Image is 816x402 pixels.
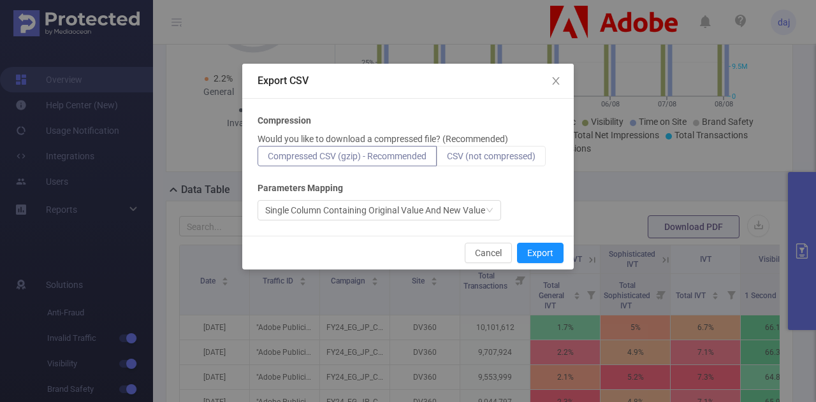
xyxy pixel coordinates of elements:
[258,182,343,195] b: Parameters Mapping
[268,151,426,161] span: Compressed CSV (gzip) - Recommended
[486,206,493,215] i: icon: down
[447,151,535,161] span: CSV (not compressed)
[517,243,564,263] button: Export
[465,243,512,263] button: Cancel
[265,201,485,220] div: Single Column Containing Original Value And New Value
[551,76,561,86] i: icon: close
[258,74,558,88] div: Export CSV
[258,114,311,127] b: Compression
[258,133,508,146] p: Would you like to download a compressed file? (Recommended)
[538,64,574,99] button: Close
